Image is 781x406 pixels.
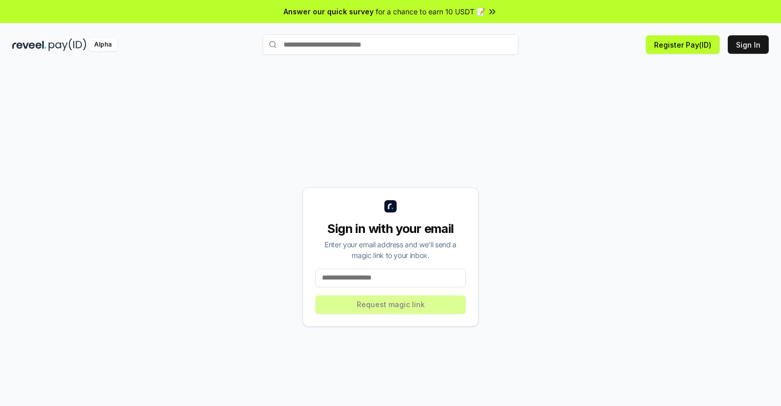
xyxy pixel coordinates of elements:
span: for a chance to earn 10 USDT 📝 [376,6,485,17]
img: reveel_dark [12,38,47,51]
span: Answer our quick survey [284,6,374,17]
button: Register Pay(ID) [646,35,720,54]
img: pay_id [49,38,86,51]
button: Sign In [728,35,769,54]
img: logo_small [384,200,397,212]
div: Alpha [89,38,117,51]
div: Sign in with your email [315,221,466,237]
div: Enter your email address and we’ll send a magic link to your inbox. [315,239,466,261]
